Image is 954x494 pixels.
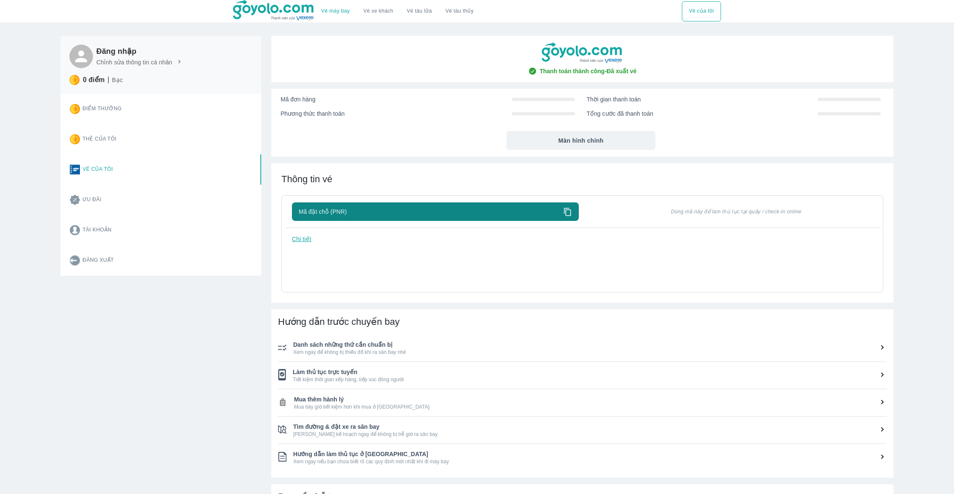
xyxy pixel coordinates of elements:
img: star [70,134,80,144]
div: choose transportation mode [682,1,721,21]
span: Tổng cước đã thanh toán [587,109,654,118]
span: Xem ngay nếu bạn chưa biết rõ các quy định mới nhất khi đi máy bay [293,458,887,465]
p: Bạc [112,76,123,84]
span: Tìm đường & đặt xe ra sân bay [293,422,887,431]
span: [PERSON_NAME] kế hoạch ngay để không bị trễ giờ ra sân bay [293,431,887,438]
img: logout [70,255,80,266]
span: Màn hình chính [558,136,604,145]
img: ic_checklist [278,425,286,434]
button: Ưu đãi [63,185,215,215]
img: ticket [70,165,80,175]
button: Vé của tôi [682,1,721,21]
img: star [69,75,79,85]
img: ic_checklist [278,369,286,380]
img: ic_checklist [278,452,286,462]
img: promotion [70,195,80,205]
p: 0 điểm [83,76,105,84]
span: Xem ngay để không bị thiếu đồ khi ra sân bay nhé [293,349,887,356]
button: Vé tàu thủy [439,1,480,21]
span: Mua bây giờ tiết kiệm hơn khi mua ở [GEOGRAPHIC_DATA] [294,404,887,410]
span: Thời gian thanh toán [587,95,641,104]
img: ic_checklist [278,344,286,351]
button: Vé của tôi [63,154,215,185]
button: Màn hình chính [506,131,656,150]
span: Hướng dẫn trước chuyến bay [278,316,400,327]
p: Chi tiết [292,235,311,243]
a: Vé tàu lửa [400,1,439,21]
button: Đăng xuất [63,245,215,276]
button: Điểm thưởng [63,94,215,124]
img: account [70,225,80,235]
span: Dùng mã này để làm thủ tục tại quầy / check-in online [600,208,873,215]
span: Danh sách những thứ cần chuẩn bị [293,340,887,349]
span: Mã đặt chỗ (PNR) [299,207,347,216]
img: check-circle [528,67,537,75]
button: Tài khoản [63,215,215,245]
span: Thanh toán thành công - Đã xuất vé [540,67,637,75]
span: Mã đơn hàng [281,95,315,104]
a: Vé xe khách [363,8,393,14]
div: choose transportation mode [315,1,480,21]
h6: Đăng nhập [96,46,183,56]
img: ic_checklist [278,398,287,407]
span: Thông tin vé [281,174,332,184]
span: Làm thủ tục trực tuyến [293,368,887,376]
span: Tiết kiệm thời gian xếp hàng, tiếp xúc đông người [293,376,887,383]
img: goyolo-logo [542,42,623,64]
p: Chỉnh sửa thông tin cá nhân [96,58,172,66]
button: Thẻ của tôi [63,124,215,154]
span: Hướng dẫn làm thủ tục ở [GEOGRAPHIC_DATA] [293,450,887,458]
div: Card thong tin user [61,94,261,276]
span: Phương thức thanh toán [281,109,344,118]
a: Vé máy bay [321,8,350,14]
span: Mua thêm hành lý [294,395,887,404]
img: star [70,104,80,114]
